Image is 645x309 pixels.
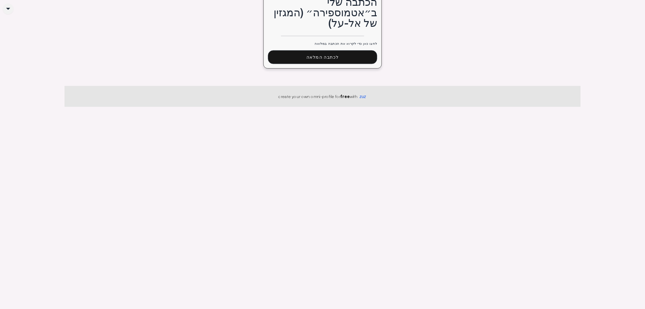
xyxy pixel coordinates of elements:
span: free [341,94,350,99]
a: zuz [359,93,366,100]
div: לכתבה המלאה [306,54,339,60]
div: לחצו כאן כדי לקרוא את הכתבה במלואה [268,40,377,46]
div: create your own omni-profile for with [278,93,357,99]
a: לכתבה המלאה [268,51,377,64]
